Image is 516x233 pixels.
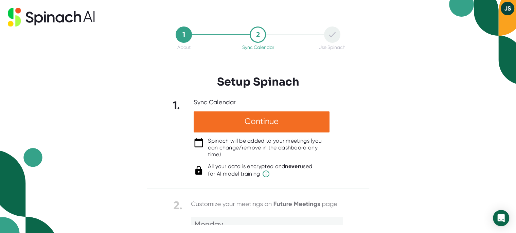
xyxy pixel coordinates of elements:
div: 1 [176,26,192,43]
h3: Setup Spinach [217,75,299,88]
span: for AI model training [208,170,312,178]
div: Spinach will be added to your meetings (you can change/remove in the dashboard any time) [208,138,330,158]
div: Sync Calendar [194,98,236,106]
div: Sync Calendar [242,44,274,50]
b: never [285,163,300,169]
div: About [177,44,191,50]
button: JS [501,2,514,15]
b: 1. [173,99,180,112]
div: Use Spinach [319,44,345,50]
div: All your data is encrypted and used [208,163,312,178]
div: Open Intercom Messenger [493,210,509,226]
div: 2 [250,26,266,43]
div: Continue [194,111,330,132]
